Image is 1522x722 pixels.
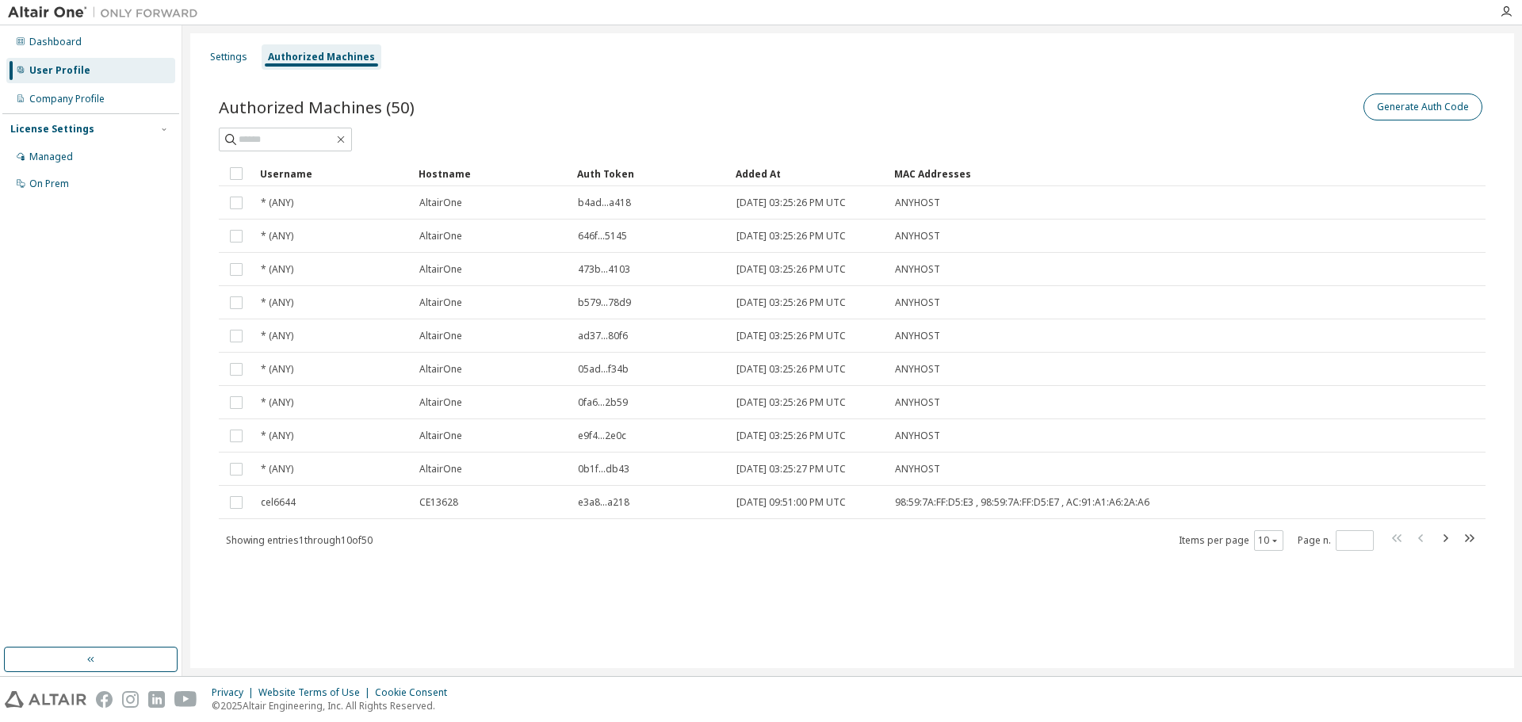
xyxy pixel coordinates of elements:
[1179,530,1283,551] span: Items per page
[578,463,629,476] span: 0b1f...db43
[1258,534,1279,547] button: 10
[578,396,628,409] span: 0fa6...2b59
[29,178,69,190] div: On Prem
[736,230,846,243] span: [DATE] 03:25:26 PM UTC
[578,296,631,309] span: b579...78d9
[96,691,113,708] img: facebook.svg
[1298,530,1374,551] span: Page n.
[736,197,846,209] span: [DATE] 03:25:26 PM UTC
[419,430,462,442] span: AltairOne
[29,93,105,105] div: Company Profile
[261,363,293,376] span: * (ANY)
[895,430,940,442] span: ANYHOST
[419,396,462,409] span: AltairOne
[578,430,626,442] span: e9f4...2e0c
[895,496,1149,509] span: 98:59:7A:FF:D5:E3 , 98:59:7A:FF:D5:E7 , AC:91:A1:A6:2A:A6
[29,64,90,77] div: User Profile
[736,430,846,442] span: [DATE] 03:25:26 PM UTC
[895,230,940,243] span: ANYHOST
[261,396,293,409] span: * (ANY)
[419,496,458,509] span: CE13628
[148,691,165,708] img: linkedin.svg
[1363,94,1482,120] button: Generate Auth Code
[577,161,723,186] div: Auth Token
[261,197,293,209] span: * (ANY)
[895,463,940,476] span: ANYHOST
[10,123,94,136] div: License Settings
[736,396,846,409] span: [DATE] 03:25:26 PM UTC
[419,363,462,376] span: AltairOne
[895,396,940,409] span: ANYHOST
[578,263,630,276] span: 473b...4103
[261,430,293,442] span: * (ANY)
[261,496,296,509] span: cel6644
[578,197,631,209] span: b4ad...a418
[894,161,1319,186] div: MAC Addresses
[212,686,258,699] div: Privacy
[419,230,462,243] span: AltairOne
[261,263,293,276] span: * (ANY)
[736,496,846,509] span: [DATE] 09:51:00 PM UTC
[210,51,247,63] div: Settings
[736,363,846,376] span: [DATE] 03:25:26 PM UTC
[8,5,206,21] img: Altair One
[174,691,197,708] img: youtube.svg
[895,330,940,342] span: ANYHOST
[419,296,462,309] span: AltairOne
[261,330,293,342] span: * (ANY)
[29,36,82,48] div: Dashboard
[261,296,293,309] span: * (ANY)
[736,263,846,276] span: [DATE] 03:25:26 PM UTC
[895,363,940,376] span: ANYHOST
[419,161,564,186] div: Hostname
[375,686,457,699] div: Cookie Consent
[895,296,940,309] span: ANYHOST
[261,463,293,476] span: * (ANY)
[268,51,375,63] div: Authorized Machines
[419,263,462,276] span: AltairOne
[578,496,629,509] span: e3a8...a218
[212,699,457,712] p: © 2025 Altair Engineering, Inc. All Rights Reserved.
[261,230,293,243] span: * (ANY)
[578,363,629,376] span: 05ad...f34b
[29,151,73,163] div: Managed
[895,197,940,209] span: ANYHOST
[219,96,415,118] span: Authorized Machines (50)
[5,691,86,708] img: altair_logo.svg
[736,161,881,186] div: Added At
[122,691,139,708] img: instagram.svg
[736,463,846,476] span: [DATE] 03:25:27 PM UTC
[226,533,373,547] span: Showing entries 1 through 10 of 50
[736,330,846,342] span: [DATE] 03:25:26 PM UTC
[736,296,846,309] span: [DATE] 03:25:26 PM UTC
[260,161,406,186] div: Username
[578,330,628,342] span: ad37...80f6
[578,230,627,243] span: 646f...5145
[895,263,940,276] span: ANYHOST
[258,686,375,699] div: Website Terms of Use
[419,463,462,476] span: AltairOne
[419,197,462,209] span: AltairOne
[419,330,462,342] span: AltairOne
